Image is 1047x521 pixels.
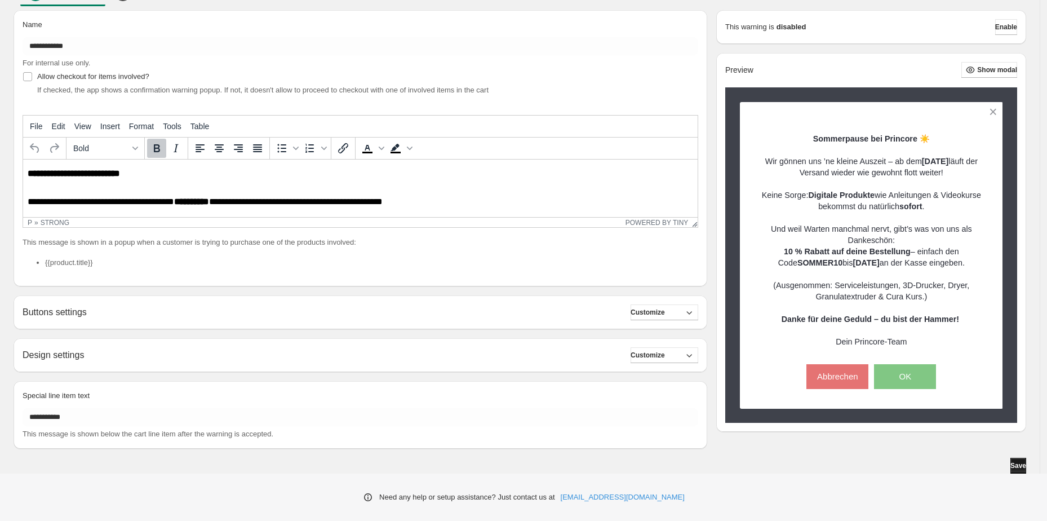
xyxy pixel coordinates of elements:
[977,65,1017,74] span: Show modal
[30,122,43,131] span: File
[631,308,665,317] span: Customize
[760,268,983,302] p: (Ausgenommen: Serviceleistungen, 3D-Drucker, Dryer, Granulatextruder & Cura Kurs.)
[229,139,248,158] button: Align right
[69,139,142,158] button: Formats
[386,139,414,158] div: Background color
[248,139,267,158] button: Justify
[23,237,698,248] p: This message is shown in a popup when a customer is trying to purchase one of the products involved:
[163,122,181,131] span: Tools
[190,122,209,131] span: Table
[725,21,774,33] p: This warning is
[784,247,911,256] strong: 10 % Rabatt auf deine Bestellung
[23,307,87,317] h2: Buttons settings
[23,430,273,438] span: This message is shown below the cart line item after the warning is accepted.
[52,122,65,131] span: Edit
[995,23,1017,32] span: Enable
[23,160,698,217] iframe: Rich Text Area
[23,391,90,400] span: Special line item text
[797,258,842,267] strong: SOMMER10
[23,350,84,360] h2: Design settings
[899,202,922,211] strong: sofort
[631,347,698,363] button: Customize
[23,20,42,29] span: Name
[631,351,665,360] span: Customize
[808,191,875,200] strong: Digitale Produkte
[760,223,983,246] p: Und weil Warten manchmal nervt, gibt’s was von uns als Dankeschön:
[129,122,154,131] span: Format
[806,364,868,389] button: Abbrechen
[34,219,38,227] div: »
[922,157,948,166] strong: [DATE]
[166,139,185,158] button: Italic
[272,139,300,158] div: Bullet list
[100,122,120,131] span: Insert
[210,139,229,158] button: Align center
[874,364,936,389] button: OK
[41,219,69,227] div: strong
[561,492,685,503] a: [EMAIL_ADDRESS][DOMAIN_NAME]
[782,315,959,324] strong: Danke für deine Geduld – du bist der Hammer!
[760,246,983,268] p: – einfach den Code bis an der Kasse eingeben.
[334,139,353,158] button: Insert/edit link
[73,144,128,153] span: Bold
[853,258,879,267] strong: [DATE]
[147,139,166,158] button: Bold
[5,9,670,236] body: Rich Text Area. Press ALT-0 for help.
[190,139,210,158] button: Align left
[777,21,806,33] strong: disabled
[760,178,983,212] p: Keine Sorge: wie Anleitungen & Videokurse bekommst du natürlich .
[45,257,698,268] li: {{product.title}}
[725,65,753,75] h2: Preview
[813,134,930,143] strong: Sommerpause bei Princore ☀️
[28,219,32,227] div: p
[760,325,983,347] p: Dein Princore-Team
[45,139,64,158] button: Redo
[961,62,1017,78] button: Show modal
[1010,461,1026,470] span: Save
[688,218,698,227] div: Resize
[37,86,489,94] span: If checked, the app shows a confirmation warning popup. If not, it doesn't allow to proceed to ch...
[37,72,149,81] span: Allow checkout for items involved?
[300,139,329,158] div: Numbered list
[358,139,386,158] div: Text color
[760,144,983,178] p: Wir gönnen uns ’ne kleine Auszeit – ab dem läuft der Versand wieder wie gewohnt flott weiter!
[25,139,45,158] button: Undo
[995,19,1017,35] button: Enable
[631,304,698,320] button: Customize
[74,122,91,131] span: View
[1010,458,1026,474] button: Save
[23,59,90,67] span: For internal use only.
[625,219,689,227] a: Powered by Tiny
